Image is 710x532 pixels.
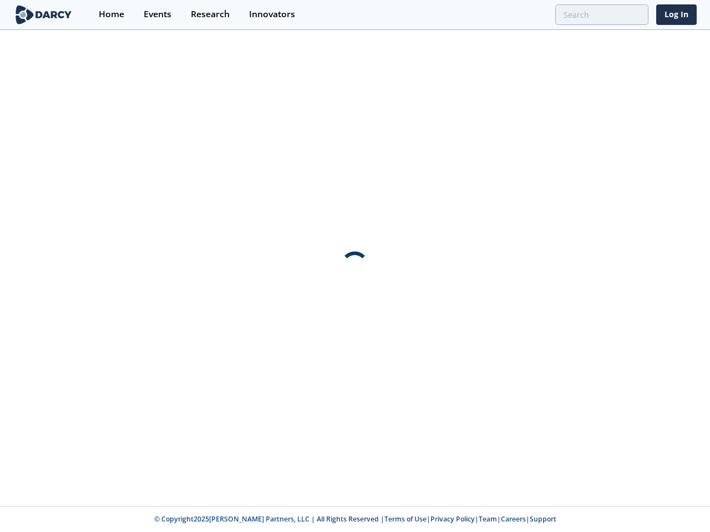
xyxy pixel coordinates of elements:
a: Careers [501,514,526,524]
div: Research [191,10,230,19]
img: logo-wide.svg [13,5,74,24]
a: Privacy Policy [430,514,475,524]
a: Support [530,514,556,524]
div: Innovators [249,10,295,19]
a: Team [479,514,497,524]
div: Home [99,10,124,19]
p: © Copyright 2025 [PERSON_NAME] Partners, LLC | All Rights Reserved | | | | | [16,514,694,524]
a: Terms of Use [384,514,427,524]
a: Log In [656,4,697,25]
input: Advanced Search [555,4,648,25]
div: Events [144,10,171,19]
